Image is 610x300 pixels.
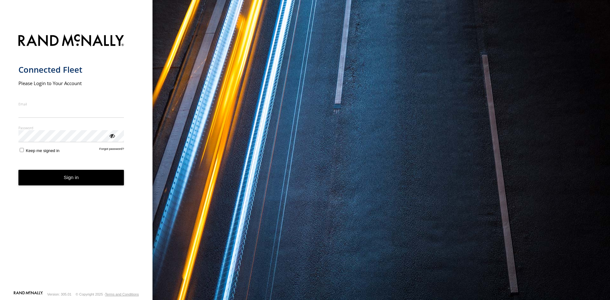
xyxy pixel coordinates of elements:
form: main [18,30,134,290]
span: Keep me signed in [26,148,59,153]
input: Keep me signed in [20,148,24,152]
img: Rand McNally [18,33,124,49]
h2: Please Login to Your Account [18,80,124,86]
div: Version: 305.01 [47,292,71,296]
label: Email [18,102,124,106]
div: ViewPassword [109,132,115,139]
label: Password [18,125,124,130]
a: Forgot password? [99,147,124,153]
h1: Connected Fleet [18,64,124,75]
a: Terms and Conditions [105,292,139,296]
button: Sign in [18,170,124,185]
div: © Copyright 2025 - [76,292,139,296]
a: Visit our Website [14,291,43,297]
